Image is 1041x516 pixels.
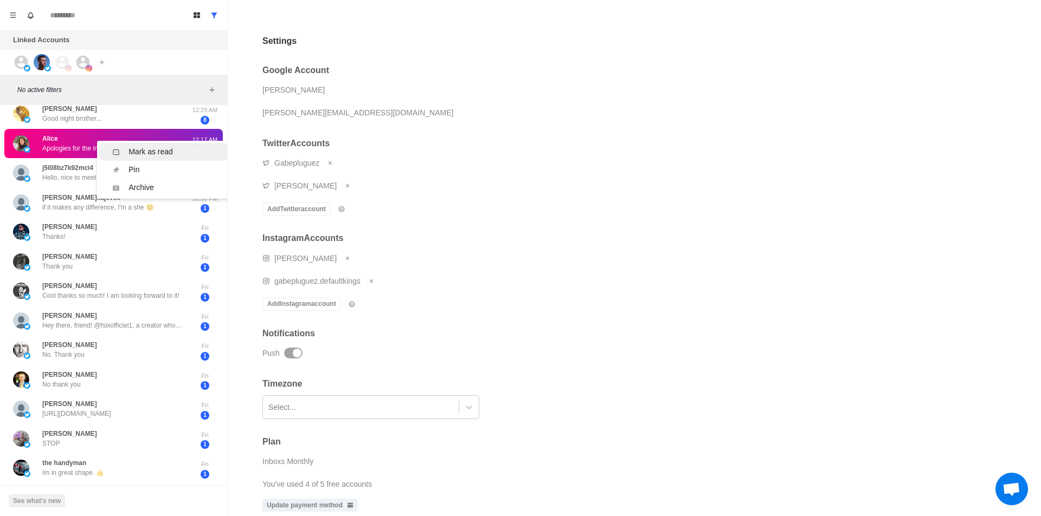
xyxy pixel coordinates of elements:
p: Good night brother... [42,114,101,123]
div: [PERSON_NAME] [274,178,337,194]
button: Add account [95,56,108,69]
p: Fri [191,460,219,469]
img: picture [24,146,30,153]
p: Linked Accounts [13,35,69,45]
span: 1 [201,204,209,213]
span: 1 [201,352,209,361]
img: picture [13,371,29,388]
div: [PERSON_NAME] [274,250,337,266]
h2: Timezone [262,378,609,389]
span: 8 [201,116,209,125]
img: picture [24,441,30,448]
p: Hey there, friend! @fsixofficiel1, a creator who just joined X, set up a stock trading discussion... [42,321,183,330]
span: 1 [201,440,209,449]
div: Push [262,345,280,361]
p: No. Thank you [42,350,85,360]
img: picture [13,430,29,447]
img: picture [13,165,29,181]
p: the handyman [42,458,86,468]
div: Inboxs Monthly [262,453,313,469]
img: picture [65,65,72,71]
div: Ctrl ⇧ U [187,146,215,158]
img: picture [24,116,30,123]
p: Fri [191,371,219,381]
img: picture [24,323,30,330]
img: picture [24,293,30,300]
img: picture [24,471,30,477]
div: Ctrl ⇧ A [188,182,215,193]
img: picture [13,106,29,122]
p: Fri [191,283,219,292]
img: picture [13,194,29,211]
div: Open chat [995,473,1028,505]
img: picture [13,460,29,476]
img: picture [24,175,30,182]
span: 1 [201,293,209,302]
p: [PERSON_NAME] [42,252,97,262]
p: Apologies for the interruption! I’m [PERSON_NAME] from the ​Private Equity Department of [PERSON_... [42,143,183,153]
div: [PERSON_NAME][EMAIL_ADDRESS][DOMAIN_NAME] [262,104,453,121]
img: picture [13,342,29,358]
p: [PERSON_NAME].lajevec [42,193,120,203]
img: picture [13,135,29,152]
p: Fri [191,401,219,410]
p: [PERSON_NAME] [42,311,97,321]
p: Fri [191,253,219,263]
a: Update payment method [262,499,358,512]
ul: Menu [97,141,230,199]
button: Remove account [341,179,354,192]
button: Remove account [324,156,337,169]
div: Ctrl ⇧ P [188,164,215,175]
button: info [345,298,358,311]
button: Show all conversations [205,6,223,24]
img: picture [13,401,29,417]
img: picture [24,382,30,389]
button: See what's new [9,494,65,507]
h2: Google Account [262,65,609,75]
span: 1 [201,322,209,331]
p: Fri [191,312,219,322]
h2: Instagram Accounts [262,233,378,243]
p: No thank you [42,380,81,389]
button: AddTwitteraccount [262,203,331,215]
p: 12:17 AM [191,135,219,145]
button: info [335,203,348,215]
img: picture [13,253,29,270]
p: Thank you [42,262,73,271]
button: Notifications [22,6,39,24]
div: Archive [128,182,154,193]
span: 1 [201,470,209,479]
img: picture [24,65,30,71]
div: Mark as read [128,146,173,158]
p: [PERSON_NAME] [42,399,97,409]
p: [PERSON_NAME] [42,104,97,114]
img: picture [86,65,92,71]
img: picture [24,352,30,359]
img: picture [13,312,29,329]
p: [URL][DOMAIN_NAME] [42,409,111,419]
img: picture [24,234,30,241]
div: [PERSON_NAME] [262,82,325,98]
img: picture [44,65,51,71]
img: picture [24,264,30,271]
h2: Plan [262,436,609,447]
p: [PERSON_NAME] [42,429,97,439]
span: 1 [201,411,209,420]
img: picture [13,283,29,299]
span: 1 [201,234,209,243]
p: [PERSON_NAME] [42,340,97,350]
span: 1 [201,381,209,390]
p: Fri [191,224,219,233]
button: Remove account [365,275,378,288]
p: You've used 4 of 5 free accounts [262,476,372,492]
p: 12:29 AM [191,106,219,115]
div: Pin [128,164,139,175]
p: Fri [191,342,219,351]
img: picture [13,224,29,240]
h2: Twitter Accounts [262,138,354,148]
img: picture [34,54,50,70]
p: if it makes any difference, I'm a she 😊 [42,203,154,212]
div: Gabepluguez [274,155,319,171]
p: [PERSON_NAME] [42,222,97,232]
div: gabepluguez.defaultkings [274,273,361,289]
